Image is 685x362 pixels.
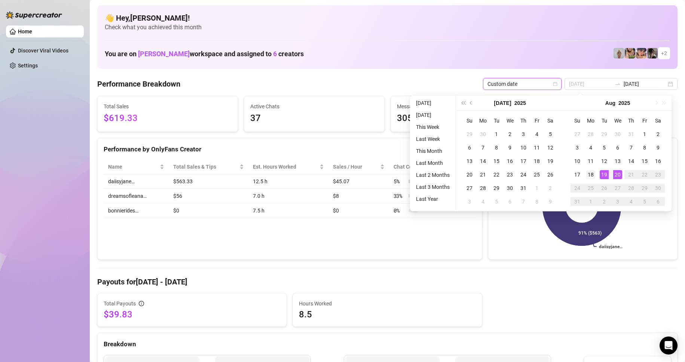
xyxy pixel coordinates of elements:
[586,184,595,193] div: 25
[104,339,671,349] div: Breakdown
[494,96,511,111] button: Choose a month
[465,143,474,152] div: 6
[104,144,476,154] div: Performance by OnlyFans Creator
[627,184,636,193] div: 28
[478,157,487,166] div: 14
[654,157,663,166] div: 16
[463,141,476,154] td: 2025-07-06
[586,170,595,179] div: 18
[530,154,544,168] td: 2025-07-18
[597,195,611,208] td: 2025-09-02
[544,141,557,154] td: 2025-07-12
[573,197,582,206] div: 31
[654,197,663,206] div: 6
[465,157,474,166] div: 13
[478,143,487,152] div: 7
[611,168,624,181] td: 2025-08-20
[546,130,555,139] div: 5
[503,141,517,154] td: 2025-07-09
[108,163,158,171] span: Name
[605,96,615,111] button: Choose a month
[532,157,541,166] div: 18
[104,111,232,126] span: $619.33
[505,170,514,179] div: 23
[636,48,646,58] img: bonnierides
[503,181,517,195] td: 2025-07-30
[463,195,476,208] td: 2025-08-03
[586,130,595,139] div: 28
[465,170,474,179] div: 20
[492,184,501,193] div: 29
[530,141,544,154] td: 2025-07-11
[660,337,678,355] div: Open Intercom Messenger
[600,157,609,166] div: 12
[105,50,304,58] h1: You are on workspace and assigned to creators
[169,160,248,174] th: Total Sales & Tips
[476,181,490,195] td: 2025-07-28
[530,114,544,127] th: Fr
[611,154,624,168] td: 2025-08-13
[624,80,666,88] input: End date
[465,184,474,193] div: 27
[169,189,248,203] td: $56
[478,197,487,206] div: 4
[397,111,525,126] span: 305
[624,181,638,195] td: 2025-08-28
[613,197,622,206] div: 3
[253,163,318,171] div: Est. Hours Worked
[640,184,649,193] div: 29
[654,170,663,179] div: 23
[476,127,490,141] td: 2025-06-30
[503,127,517,141] td: 2025-07-02
[517,154,530,168] td: 2025-07-17
[597,181,611,195] td: 2025-08-26
[328,189,389,203] td: $8
[586,143,595,152] div: 4
[600,184,609,193] div: 26
[517,195,530,208] td: 2025-08-07
[651,141,665,154] td: 2025-08-09
[597,127,611,141] td: 2025-07-29
[478,184,487,193] div: 28
[651,154,665,168] td: 2025-08-16
[97,79,180,89] h4: Performance Breakdown
[546,197,555,206] div: 9
[651,195,665,208] td: 2025-09-06
[169,203,248,218] td: $0
[573,170,582,179] div: 17
[490,127,503,141] td: 2025-07-01
[661,49,667,57] span: + 2
[389,160,476,174] th: Chat Conversion
[517,181,530,195] td: 2025-07-31
[571,181,584,195] td: 2025-08-24
[413,171,453,180] li: Last 2 Months
[624,154,638,168] td: 2025-08-14
[519,130,528,139] div: 3
[651,181,665,195] td: 2025-08-30
[584,195,597,208] td: 2025-09-01
[465,130,474,139] div: 29
[519,143,528,152] div: 10
[503,154,517,168] td: 2025-07-16
[611,141,624,154] td: 2025-08-06
[573,184,582,193] div: 24
[613,130,622,139] div: 30
[299,299,475,308] span: Hours Worked
[532,143,541,152] div: 11
[618,96,630,111] button: Choose a year
[569,80,612,88] input: Start date
[546,157,555,166] div: 19
[613,157,622,166] div: 13
[614,48,624,58] img: Barbi
[519,170,528,179] div: 24
[104,102,232,111] span: Total Sales
[413,147,453,156] li: This Month
[624,195,638,208] td: 2025-09-04
[544,154,557,168] td: 2025-07-19
[613,184,622,193] div: 27
[97,277,678,287] h4: Payouts for [DATE] - [DATE]
[248,189,328,203] td: 7.0 h
[584,127,597,141] td: 2025-07-28
[573,130,582,139] div: 27
[413,99,453,108] li: [DATE]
